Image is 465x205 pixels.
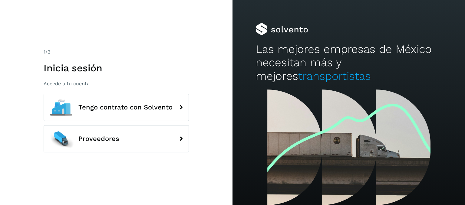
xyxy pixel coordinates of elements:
[44,48,189,56] div: /2
[44,62,189,74] h1: Inicia sesión
[44,125,189,152] button: Proveedores
[298,70,371,83] span: transportistas
[78,135,119,142] span: Proveedores
[256,43,442,83] h2: Las mejores empresas de México necesitan más y mejores
[78,104,173,111] span: Tengo contrato con Solvento
[44,94,189,121] button: Tengo contrato con Solvento
[44,49,45,55] span: 1
[44,81,189,86] p: Accede a tu cuenta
